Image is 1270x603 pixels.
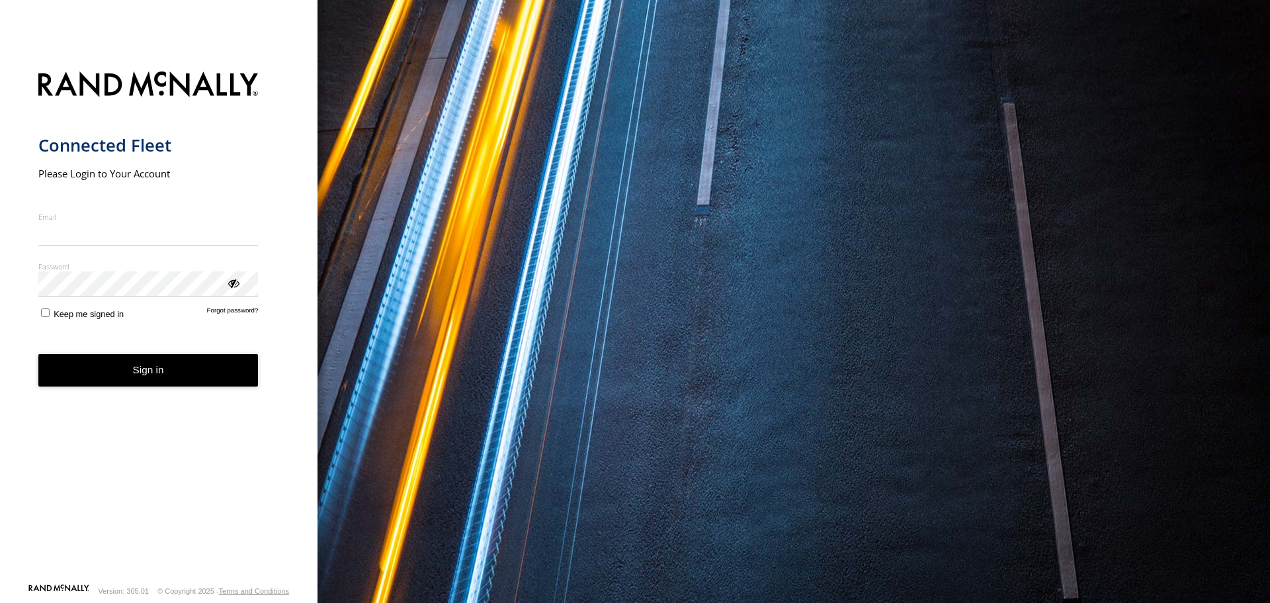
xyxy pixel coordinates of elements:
label: Email [38,212,259,222]
span: Keep me signed in [54,309,124,319]
img: Rand McNally [38,69,259,103]
div: Version: 305.01 [99,587,149,595]
button: Sign in [38,354,259,387]
h2: Please Login to Your Account [38,167,259,180]
label: Password [38,261,259,271]
div: ViewPassword [226,276,239,289]
a: Terms and Conditions [219,587,289,595]
form: main [38,64,280,583]
a: Forgot password? [207,306,259,319]
a: Visit our Website [28,584,89,598]
div: © Copyright 2025 - [157,587,289,595]
h1: Connected Fleet [38,134,259,156]
input: Keep me signed in [41,308,50,317]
